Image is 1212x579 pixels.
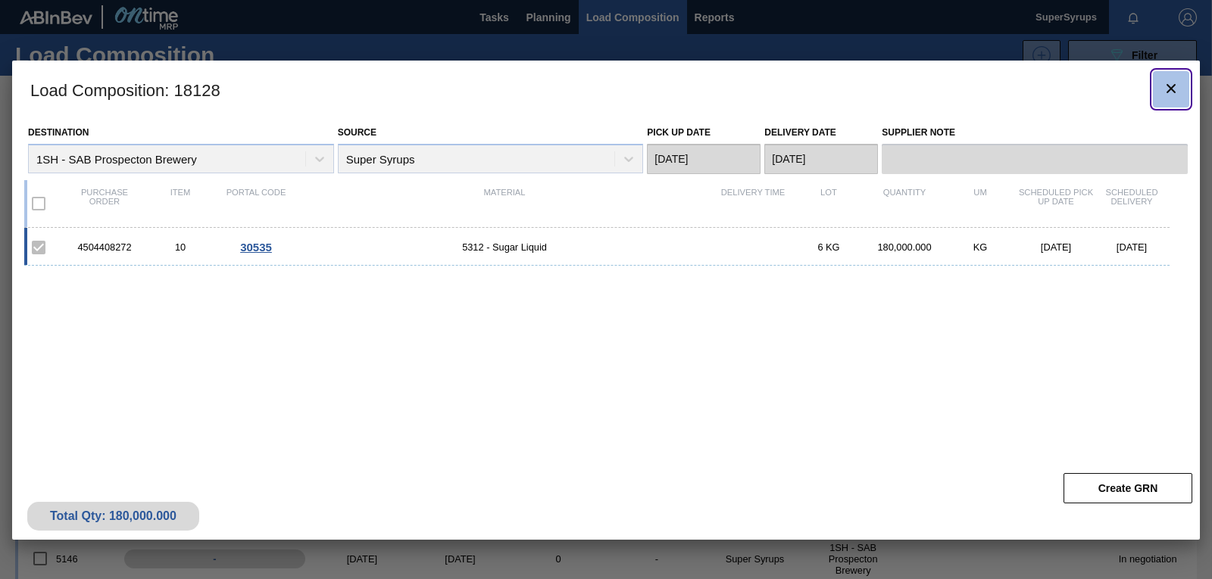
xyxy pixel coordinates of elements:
[12,61,1200,118] h3: Load Composition : 18128
[715,188,791,219] div: Delivery Time
[867,241,942,253] div: 180,000.000
[1018,241,1094,253] div: [DATE]
[791,188,867,219] div: Lot
[39,509,188,523] div: Total Qty: 180,000.000
[942,241,1018,253] div: KG
[867,188,942,219] div: Quantity
[764,144,878,174] input: mm/dd/yyyy
[791,241,867,253] div: 6 KG
[1064,473,1192,503] button: Create GRN
[1094,188,1170,219] div: Scheduled Delivery
[218,188,294,219] div: Portal code
[67,241,142,253] div: 4504408272
[294,241,715,253] span: 5312 - Sugar Liquid
[240,241,272,254] span: 30535
[338,127,376,138] label: Source
[882,122,1188,144] label: Supplier Note
[294,188,715,219] div: Material
[764,127,836,138] label: Delivery Date
[218,241,294,254] div: Go to Order
[28,127,89,138] label: Destination
[647,144,761,174] input: mm/dd/yyyy
[142,188,218,219] div: Item
[647,127,711,138] label: Pick up Date
[1094,241,1170,253] div: [DATE]
[942,188,1018,219] div: UM
[142,241,218,253] div: 10
[67,188,142,219] div: Purchase order
[1018,188,1094,219] div: Scheduled Pick up Date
